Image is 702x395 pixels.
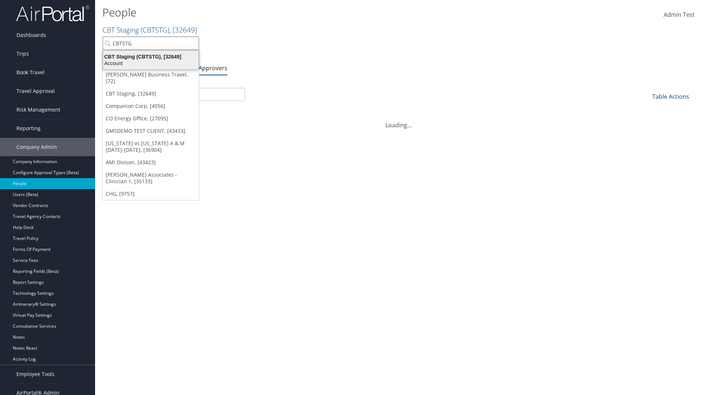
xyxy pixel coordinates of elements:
[103,156,199,169] a: AMI Divison, [43423]
[16,138,57,156] span: Company Admin
[16,101,60,119] span: Risk Management
[664,4,695,26] a: Admin Test
[103,188,199,200] a: CHG, [9757]
[103,125,199,137] a: GMSDEMO TEST CLIENT, [43433]
[103,68,199,87] a: [PERSON_NAME] Business Travel, [72]
[169,25,197,35] span: , [ 32649 ]
[16,82,55,100] span: Travel Approval
[16,63,45,82] span: Book Travel
[16,5,89,22] img: airportal-logo.png
[102,25,197,35] a: CBT Staging
[103,169,199,188] a: [PERSON_NAME] Associates - Clinician 1, [35133]
[103,112,199,125] a: CO Energy Office, [27095]
[103,137,199,156] a: [US_STATE] vs [US_STATE] A & M [DATE]-[DATE], [36904]
[199,64,227,72] a: Approvers
[16,45,29,63] span: Trips
[103,37,199,50] input: Search Accounts
[664,11,695,19] span: Admin Test
[652,93,689,101] a: Table Actions
[102,5,497,20] h1: People
[16,119,41,138] span: Reporting
[99,60,203,67] div: Account
[16,365,54,383] span: Employee Tools
[99,53,203,60] div: CBT Staging (CBTSTG), [32649]
[141,25,169,35] span: ( CBTSTG )
[103,100,199,112] a: Companion Corp, [4056]
[16,26,46,44] span: Dashboards
[102,112,695,129] div: Loading...
[103,87,199,100] a: CBT Staging, [32649]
